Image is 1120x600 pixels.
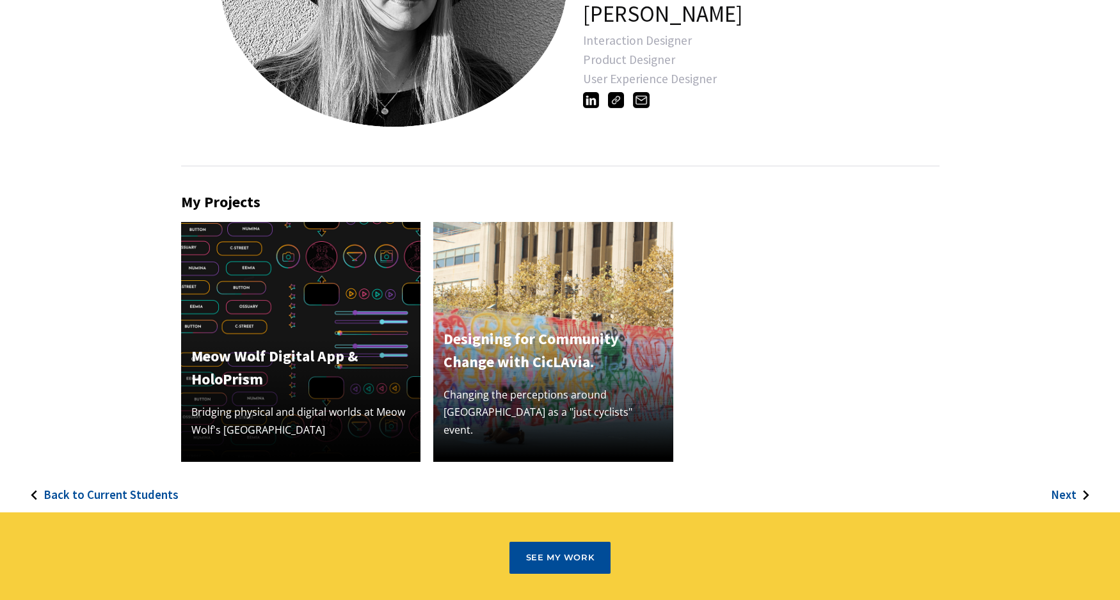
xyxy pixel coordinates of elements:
[583,92,599,108] img: https://www.linkedin.com/in/jchrissystevens/
[509,542,611,574] a: See my Work
[1051,462,1108,512] a: Next
[444,386,663,439] p: Changing the perceptions around [GEOGRAPHIC_DATA] as a "just cyclists" event.
[181,193,940,212] h2: My Projects
[191,404,411,438] p: Bridging physical and digital worlds at Meow Wolf's [GEOGRAPHIC_DATA]
[181,222,421,462] img: Meow Wolf mobile and and physical HoloPrism product
[44,487,179,502] h3: Back to Current Students
[608,92,624,108] img: http://jchrissy.super.site
[526,553,595,563] div: See my Work
[444,328,663,374] h4: Designing for Community Change with CicLAvia.
[583,72,963,85] div: User Experience Designer
[583,1,742,28] h1: [PERSON_NAME]
[583,34,963,47] div: Interaction Designer
[1051,487,1076,502] h3: Next
[583,53,963,66] div: Product Designer
[12,462,179,512] a: Back to Current Students
[191,345,411,391] h4: Meow Wolf Digital App & HoloPrism
[433,222,673,462] img: Collaborative graffiti wall co created with the CicLAvia community.
[633,92,649,108] img: jchrissystevens@gmail.com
